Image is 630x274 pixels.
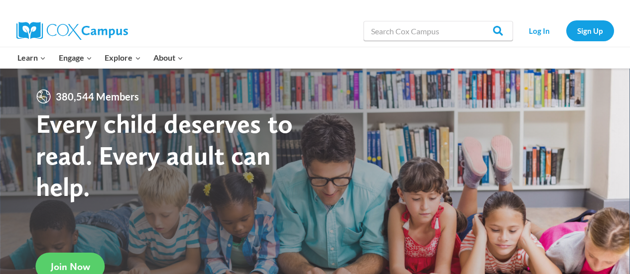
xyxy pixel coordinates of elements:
[11,47,190,68] nav: Primary Navigation
[153,51,183,64] span: About
[51,261,90,273] span: Join Now
[59,51,92,64] span: Engage
[36,107,293,202] strong: Every child deserves to read. Every adult can help.
[52,89,143,104] span: 380,544 Members
[16,22,128,40] img: Cox Campus
[105,51,140,64] span: Explore
[518,20,614,41] nav: Secondary Navigation
[17,51,46,64] span: Learn
[364,21,513,41] input: Search Cox Campus
[518,20,561,41] a: Log In
[566,20,614,41] a: Sign Up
